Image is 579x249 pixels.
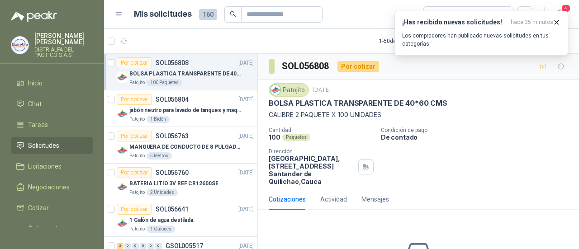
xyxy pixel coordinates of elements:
[28,78,43,88] span: Inicio
[11,220,93,247] a: Órdenes de Compra
[381,133,575,141] p: De contado
[11,95,93,113] a: Chat
[147,79,182,86] div: 100 Paquetes
[166,243,203,249] p: GSOL005517
[147,243,154,249] div: 0
[271,85,280,95] img: Company Logo
[11,75,93,92] a: Inicio
[129,70,242,78] p: BOLSA PLASTICA TRANSPARENTE DE 40*60 CMS
[11,158,93,175] a: Licitaciones
[11,37,28,54] img: Company Logo
[561,4,571,13] span: 4
[134,8,192,21] h1: Mis solicitudes
[11,11,57,22] img: Logo peakr
[117,131,152,141] div: Por cotizar
[238,205,254,214] p: [DATE]
[129,189,145,196] p: Patojito
[11,137,93,154] a: Solicitudes
[238,169,254,177] p: [DATE]
[269,99,447,108] p: BOLSA PLASTICA TRANSPARENTE DE 40*60 CMS
[104,127,257,164] a: Por cotizarSOL056763[DATE] Company LogoMANGUERA DE CONDUCTO DE 8 PULGADAS DE ALAMBRE DE ACERO PUP...
[117,72,128,83] img: Company Logo
[104,54,257,90] a: Por cotizarSOL056808[DATE] Company LogoBOLSA PLASTICA TRANSPARENTE DE 40*60 CMSPatojito100 Paquetes
[147,226,175,233] div: 1 Galones
[11,179,93,196] a: Negociaciones
[147,189,178,196] div: 2 Unidades
[361,194,389,204] div: Mensajes
[129,116,145,123] p: Patojito
[313,86,331,94] p: [DATE]
[282,59,330,73] h3: SOL056808
[511,19,553,26] span: hace 35 minutos
[269,148,355,155] p: Dirección
[132,243,139,249] div: 0
[238,95,254,104] p: [DATE]
[129,152,145,160] p: Patojito
[28,224,85,244] span: Órdenes de Compra
[11,199,93,216] a: Cotizar
[129,179,218,188] p: BATERIA LITIO 3V REF CR12600SE
[320,194,347,204] div: Actividad
[28,182,70,192] span: Negociaciones
[117,204,152,215] div: Por cotizar
[269,127,374,133] p: Cantidad
[117,94,152,105] div: Por cotizar
[104,200,257,237] a: Por cotizarSOL056641[DATE] Company Logo1 Galón de agua destilada.Patojito1 Galones
[238,132,254,141] p: [DATE]
[117,167,152,178] div: Por cotizar
[156,169,189,176] p: SOL056760
[129,143,242,151] p: MANGUERA DE CONDUCTO DE 8 PULGADAS DE ALAMBRE DE ACERO PU
[28,120,48,130] span: Tareas
[337,61,379,72] div: Por cotizar
[129,106,242,115] p: jabón neutro para lavado de tanques y maquinas.
[129,79,145,86] p: Patojito
[129,216,195,225] p: 1 Galón de agua destilada.
[147,116,170,123] div: 1 Bidón
[117,57,152,68] div: Por cotizar
[104,164,257,200] a: Por cotizarSOL056760[DATE] Company LogoBATERIA LITIO 3V REF CR12600SEPatojito2 Unidades
[552,6,568,23] button: 4
[269,133,280,141] p: 100
[269,110,568,120] p: CALIBRE 2 PAQUETE X 100 UNIDADES
[117,182,128,193] img: Company Logo
[379,34,435,48] div: 1 - 50 de 327
[129,226,145,233] p: Patojito
[11,116,93,133] a: Tareas
[117,218,128,229] img: Company Logo
[140,243,147,249] div: 0
[117,145,128,156] img: Company Logo
[156,96,189,103] p: SOL056804
[124,243,131,249] div: 0
[402,32,560,48] p: Los compradores han publicado nuevas solicitudes en tus categorías.
[155,243,162,249] div: 0
[28,99,42,109] span: Chat
[394,11,568,56] button: ¡Has recibido nuevas solicitudes!hace 35 minutos Los compradores han publicado nuevas solicitudes...
[104,90,257,127] a: Por cotizarSOL056804[DATE] Company Logojabón neutro para lavado de tanques y maquinas.Patojito1 B...
[402,19,507,26] h3: ¡Has recibido nuevas solicitudes!
[429,9,448,19] div: Todas
[117,243,123,249] div: 2
[199,9,217,20] span: 160
[117,108,128,119] img: Company Logo
[34,33,93,45] p: [PERSON_NAME] [PERSON_NAME]
[230,11,236,17] span: search
[269,155,355,185] p: [GEOGRAPHIC_DATA], [STREET_ADDRESS] Santander de Quilichao , Cauca
[28,141,59,150] span: Solicitudes
[28,203,49,213] span: Cotizar
[269,194,306,204] div: Cotizaciones
[156,206,189,212] p: SOL056641
[269,83,309,97] div: Patojito
[381,127,575,133] p: Condición de pago
[156,133,189,139] p: SOL056763
[238,59,254,67] p: [DATE]
[282,134,310,141] div: Paquetes
[28,161,62,171] span: Licitaciones
[147,152,172,160] div: 5 Metros
[34,47,93,58] p: DISTRIALFA DEL PACIFICO S.A.S.
[156,60,189,66] p: SOL056808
